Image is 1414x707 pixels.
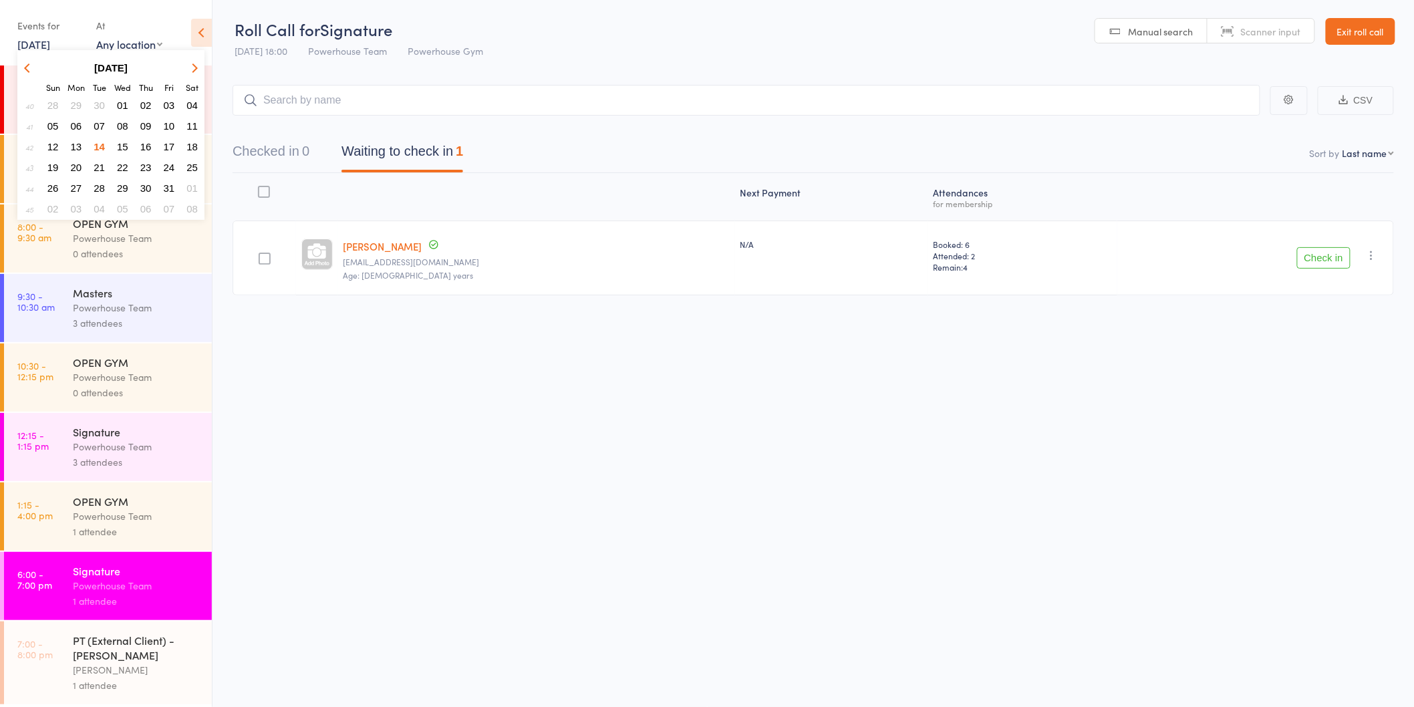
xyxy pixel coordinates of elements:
a: [DATE] [17,37,50,51]
em: 41 [26,121,33,132]
time: 9:30 - 10:30 am [17,291,55,312]
button: CSV [1318,86,1394,115]
button: 05 [43,117,63,135]
span: 01 [186,182,198,194]
span: 23 [140,162,152,173]
time: 6:00 - 7:00 pm [17,569,52,590]
button: 07 [89,117,110,135]
time: 12:15 - 1:15 pm [17,430,49,451]
small: Friday [164,82,174,93]
button: 24 [159,158,180,176]
span: 09 [140,120,152,132]
strong: [DATE] [94,62,128,74]
button: 18 [182,138,202,156]
input: Search by name [233,85,1260,116]
em: 42 [25,142,33,152]
button: 10 [159,117,180,135]
button: 26 [43,179,63,197]
button: 08 [112,117,133,135]
a: 7:00 -8:00 pmPT (External Client) - [PERSON_NAME][PERSON_NAME]1 attendee [4,621,212,704]
button: 20 [66,158,87,176]
button: 31 [159,179,180,197]
time: 1:15 - 4:00 pm [17,499,53,521]
span: 4 [963,261,968,273]
span: 16 [140,141,152,152]
a: 7:00 -8:00 amOPEN GYMPowerhouse Team0 attendees [4,135,212,203]
div: 0 attendees [73,385,200,400]
span: 15 [117,141,128,152]
button: 06 [136,200,156,218]
small: Thursday [139,82,153,93]
span: 03 [71,203,82,215]
span: 08 [117,120,128,132]
button: 12 [43,138,63,156]
span: 06 [140,203,152,215]
div: 1 attendee [73,524,200,539]
span: Roll Call for [235,18,320,40]
div: Powerhouse Team [73,231,200,246]
small: Saturday [186,82,198,93]
div: Last name [1342,146,1387,160]
button: 04 [89,200,110,218]
div: OPEN GYM [73,216,200,231]
button: 07 [159,200,180,218]
a: 6:00 -7:00 amStrength/BeginnersPowerhouse Team4 attendees [4,65,212,134]
span: 24 [164,162,175,173]
span: 04 [94,203,105,215]
button: 28 [43,96,63,114]
span: 30 [140,182,152,194]
button: 29 [112,179,133,197]
em: 43 [25,162,33,173]
span: 17 [164,141,175,152]
span: 21 [94,162,105,173]
span: 27 [71,182,82,194]
div: Powerhouse Team [73,300,200,315]
small: Wednesday [114,82,131,93]
button: 15 [112,138,133,156]
div: [PERSON_NAME] [73,662,200,678]
button: 13 [66,138,87,156]
button: 01 [112,96,133,114]
button: 21 [89,158,110,176]
span: Powerhouse Team [308,44,387,57]
span: 22 [117,162,128,173]
a: 6:00 -7:00 pmSignaturePowerhouse Team1 attendee [4,552,212,620]
span: 29 [117,182,128,194]
a: 9:30 -10:30 amMastersPowerhouse Team3 attendees [4,274,212,342]
div: Atten­dances [928,179,1117,215]
span: 04 [186,100,198,111]
button: 04 [182,96,202,114]
span: Age: [DEMOGRAPHIC_DATA] years [343,269,474,281]
span: Attended: 2 [933,250,1112,261]
span: 28 [47,100,59,111]
button: 30 [136,179,156,197]
small: cindylfisher@gmail.com [343,257,730,267]
button: 11 [182,117,202,135]
span: Remain: [933,261,1112,273]
div: for membership [933,199,1112,208]
time: 7:00 - 8:00 pm [17,638,53,660]
span: Powerhouse Gym [408,44,483,57]
button: 01 [182,179,202,197]
div: Masters [73,285,200,300]
span: 18 [186,141,198,152]
span: Scanner input [1241,25,1301,38]
div: Powerhouse Team [73,578,200,593]
div: At [96,15,162,37]
span: 26 [47,182,59,194]
button: 08 [182,200,202,218]
button: 06 [66,117,87,135]
button: 17 [159,138,180,156]
span: 19 [47,162,59,173]
em: 40 [25,100,33,111]
em: 45 [25,204,33,215]
a: 10:30 -12:15 pmOPEN GYMPowerhouse Team0 attendees [4,343,212,412]
button: 02 [136,96,156,114]
button: 03 [159,96,180,114]
div: OPEN GYM [73,355,200,370]
button: 09 [136,117,156,135]
span: 02 [47,203,59,215]
span: 14 [94,141,105,152]
span: Booked: 6 [933,239,1112,250]
span: 13 [71,141,82,152]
